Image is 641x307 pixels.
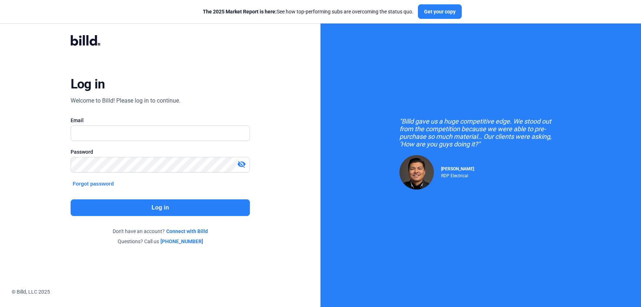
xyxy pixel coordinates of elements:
[166,228,208,235] a: Connect with Billd
[71,76,105,92] div: Log in
[203,9,277,14] span: The 2025 Market Report is here:
[441,171,474,178] div: RDP Electrical
[441,166,474,171] span: [PERSON_NAME]
[203,8,414,15] div: See how top-performing subs are overcoming the status quo.
[399,155,434,190] img: Raul Pacheco
[71,228,250,235] div: Don't have an account?
[160,238,203,245] a: [PHONE_NUMBER]
[71,148,250,155] div: Password
[71,96,180,105] div: Welcome to Billd! Please log in to continue.
[71,180,116,188] button: Forgot password
[418,4,462,19] button: Get your copy
[71,117,250,124] div: Email
[71,199,250,216] button: Log in
[237,160,246,169] mat-icon: visibility_off
[399,117,562,148] div: "Billd gave us a huge competitive edge. We stood out from the competition because we were able to...
[71,238,250,245] div: Questions? Call us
